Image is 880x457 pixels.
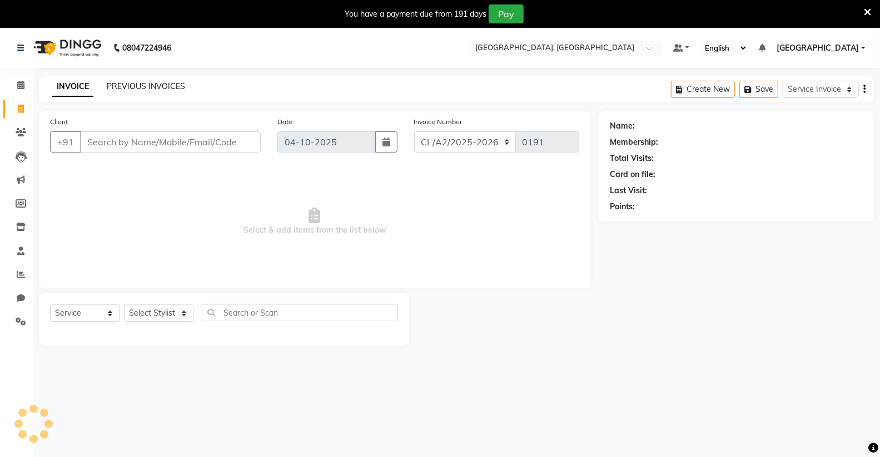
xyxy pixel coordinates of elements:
[52,77,93,97] a: INVOICE
[202,304,398,321] input: Search or Scan
[489,4,524,23] button: Pay
[739,81,778,98] button: Save
[671,81,735,98] button: Create New
[122,32,171,63] b: 08047224946
[277,117,292,127] label: Date
[345,8,486,20] div: You have a payment due from 191 days
[777,42,859,54] span: [GEOGRAPHIC_DATA]
[610,136,658,148] div: Membership:
[610,201,635,213] div: Points:
[28,32,105,63] img: logo
[414,117,463,127] label: Invoice Number
[50,166,579,277] span: Select & add items from the list below
[80,131,261,153] input: Search by Name/Mobile/Email/Code
[610,153,654,164] div: Total Visits:
[50,131,81,153] button: +91
[610,120,635,132] div: Name:
[610,169,655,180] div: Card on file:
[50,117,68,127] label: Client
[107,81,185,91] a: PREVIOUS INVOICES
[610,185,647,196] div: Last Visit:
